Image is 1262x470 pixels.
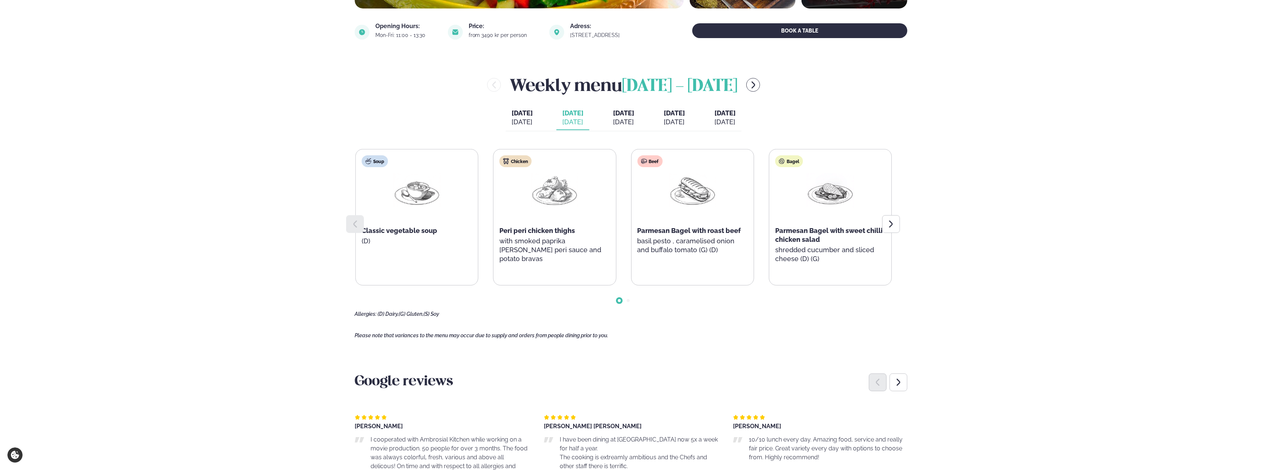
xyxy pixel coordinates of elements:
p: I have been dining at [GEOGRAPHIC_DATA] now 5x a week for half a year. [560,435,718,453]
span: (S) Soy [424,311,439,317]
button: menu-btn-left [487,78,501,92]
img: Soup.png [393,173,441,207]
button: [DATE] [DATE] [709,106,742,130]
div: Opening Hours: [375,23,439,29]
div: Soup [362,155,388,167]
div: Mon-Fri: 11:00 - 13:30 [375,32,439,38]
p: basil pesto , caramelised onion and buffalo tomato (G) (D) [637,237,748,254]
img: bagle-new-16px.svg [779,158,785,164]
button: menu-btn-right [746,78,760,92]
div: from 3490 kr per person [469,32,541,38]
img: chicken.svg [503,158,509,164]
p: with smoked paprika [PERSON_NAME] peri sauce and potato bravas [499,237,610,263]
img: Panini.png [669,173,716,207]
button: [DATE] [DATE] [607,106,640,130]
div: [PERSON_NAME] [355,423,529,429]
div: Bagel [775,155,803,167]
span: [DATE] [664,109,685,117]
span: Parmesan Bagel with roast beef [637,227,741,234]
p: shredded cucumber and sliced cheese (D) (G) [775,246,886,263]
div: Previous slide [869,373,887,391]
img: image alt [448,25,463,40]
img: beef.svg [641,158,647,164]
span: [DATE] [562,109,583,117]
span: Please note that variances to the menu may occur due to supply and orders from people dining prio... [355,332,608,338]
div: Adress: [570,23,633,29]
div: Beef [637,155,663,167]
img: soup.svg [365,158,371,164]
div: [DATE] [714,118,736,126]
span: [DATE] [714,109,736,117]
span: Peri peri chicken thighs [499,227,575,234]
span: Allergies: [355,311,376,317]
div: [DATE] [664,118,685,126]
span: [DATE] [512,109,533,117]
span: Go to slide 1 [618,299,621,302]
p: (D) [362,237,472,246]
div: Next slide [890,373,907,391]
div: [DATE] [613,118,634,126]
div: Price: [469,23,541,29]
span: Parmesan Bagel with sweet chilli chicken salad [775,227,883,243]
div: [DATE] [562,118,583,126]
div: Chicken [499,155,532,167]
span: Go to slide 2 [627,299,630,302]
div: [PERSON_NAME] [PERSON_NAME] [544,423,718,429]
img: image alt [355,25,369,40]
span: [DATE] - [DATE] [622,78,737,95]
div: [DATE] [512,118,533,126]
img: image alt [549,25,564,40]
button: [DATE] [DATE] [658,106,691,130]
span: (G) Gluten, [399,311,424,317]
img: Chicken-breast.png [807,173,854,207]
button: [DATE] [DATE] [506,106,539,130]
button: [DATE] [DATE] [556,106,589,130]
h3: Google reviews [355,373,907,391]
span: Classic vegetable soup [362,227,437,234]
button: BOOK A TABLE [692,23,907,38]
span: (D) Dairy, [378,311,399,317]
h2: Weekly menu [510,73,737,97]
span: [DATE] [613,109,634,118]
span: 10/10 lunch every day. Amazing food, service and really fair price. Great variety every day with ... [749,436,903,461]
img: Chicken-thighs.png [531,173,578,207]
a: link [570,31,633,40]
a: Cookie settings [7,447,23,463]
div: [PERSON_NAME] [733,423,907,429]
